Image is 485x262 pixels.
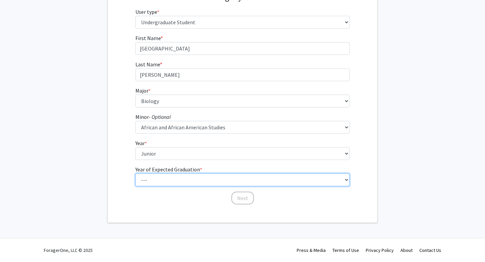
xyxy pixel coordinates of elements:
[135,113,171,121] label: Minor
[135,35,161,41] span: First Name
[332,247,359,253] a: Terms of Use
[135,139,147,147] label: Year
[149,113,171,120] i: - Optional
[135,87,151,95] label: Major
[135,61,160,68] span: Last Name
[135,165,202,173] label: Year of Expected Graduation
[44,238,93,262] div: ForagerOne, LLC © 2025
[366,247,394,253] a: Privacy Policy
[5,232,29,257] iframe: Chat
[135,8,159,16] label: User type
[419,247,441,253] a: Contact Us
[231,192,254,204] button: Next
[297,247,326,253] a: Press & Media
[400,247,413,253] a: About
